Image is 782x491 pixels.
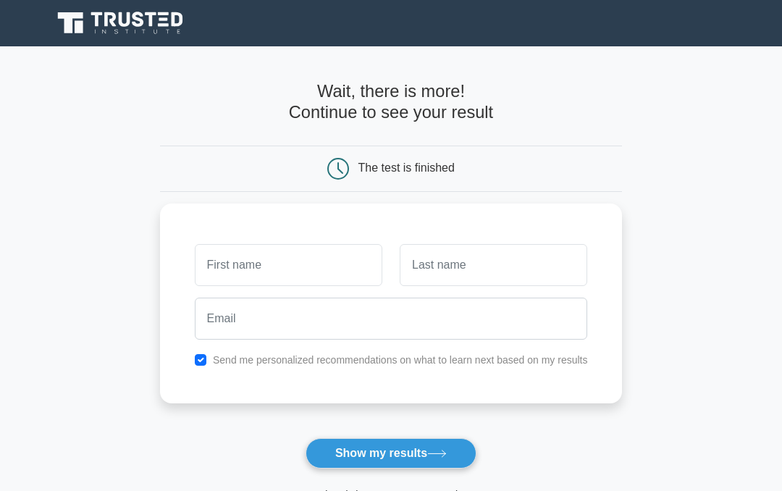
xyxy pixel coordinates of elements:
[160,81,623,122] h4: Wait, there is more! Continue to see your result
[358,161,455,174] div: The test is finished
[195,298,588,340] input: Email
[195,244,382,286] input: First name
[400,244,587,286] input: Last name
[213,354,588,366] label: Send me personalized recommendations on what to learn next based on my results
[306,438,476,469] button: Show my results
